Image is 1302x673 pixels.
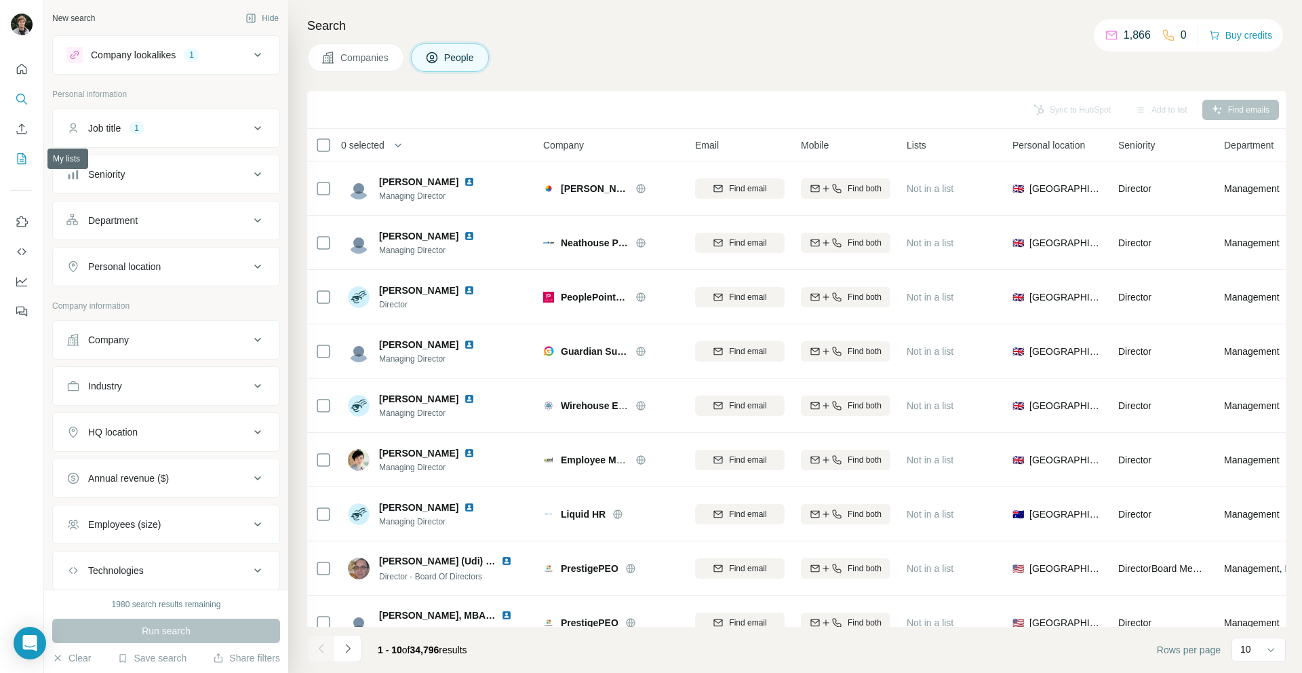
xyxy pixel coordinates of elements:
[1224,616,1280,630] span: Management
[464,285,475,296] img: LinkedIn logo
[379,516,491,528] span: Managing Director
[1012,616,1024,630] span: 🇺🇸
[11,269,33,294] button: Dashboard
[543,183,554,194] img: Logo of Croner
[379,299,491,311] span: Director
[543,617,554,628] img: Logo of PrestigePEO
[848,291,882,303] span: Find both
[379,284,458,297] span: [PERSON_NAME]
[801,450,890,470] button: Find both
[695,287,785,307] button: Find email
[543,455,554,465] img: Logo of Employee Management EML
[801,504,890,524] button: Find both
[11,87,33,111] button: Search
[695,504,785,524] button: Find email
[1012,236,1024,250] span: 🇬🇧
[543,292,554,303] img: Logo of PeoplePointHR
[379,446,458,460] span: [PERSON_NAME]
[695,558,785,579] button: Find email
[379,244,491,256] span: Managing Director
[88,518,161,531] div: Employees (size)
[501,610,512,621] img: LinkedIn logo
[11,117,33,141] button: Enrich CSV
[561,345,629,358] span: Guardian Support
[561,455,689,465] span: Employee Management EML
[88,214,138,227] div: Department
[1029,236,1102,250] span: [GEOGRAPHIC_DATA]
[348,503,370,525] img: Avatar
[379,353,491,365] span: Managing Director
[543,237,554,248] img: Logo of Neathouse Partners
[378,645,402,655] span: 1 - 10
[1029,345,1102,358] span: [GEOGRAPHIC_DATA]
[379,610,517,621] span: [PERSON_NAME], MBA, SPHR
[334,635,361,662] button: Navigate to next page
[543,400,554,411] img: Logo of Wirehouse Employer Services
[543,346,554,357] img: Logo of Guardian Support
[464,176,475,187] img: LinkedIn logo
[52,651,91,665] button: Clear
[848,562,882,575] span: Find both
[1118,617,1151,628] span: Director
[410,645,439,655] span: 34,796
[907,346,953,357] span: Not in a list
[561,616,618,630] span: PrestigePEO
[729,508,766,520] span: Find email
[53,324,279,356] button: Company
[340,51,390,64] span: Companies
[378,645,467,655] span: results
[112,598,221,611] div: 1980 search results remaining
[11,147,33,171] button: My lists
[1118,346,1151,357] span: Director
[1029,562,1102,575] span: [GEOGRAPHIC_DATA]
[53,158,279,191] button: Seniority
[236,8,288,28] button: Hide
[1012,138,1085,152] span: Personal location
[1224,453,1280,467] span: Management
[1124,27,1151,43] p: 1,866
[379,461,491,474] span: Managing Director
[801,287,890,307] button: Find both
[543,138,584,152] span: Company
[53,508,279,541] button: Employees (size)
[348,449,370,471] img: Avatar
[561,182,629,195] span: [PERSON_NAME]
[729,345,766,358] span: Find email
[1029,507,1102,521] span: [GEOGRAPHIC_DATA]
[1029,616,1102,630] span: [GEOGRAPHIC_DATA]
[729,562,766,575] span: Find email
[695,341,785,362] button: Find email
[11,299,33,324] button: Feedback
[907,509,953,520] span: Not in a list
[88,260,161,273] div: Personal location
[1181,27,1187,43] p: 0
[1209,26,1272,45] button: Buy credits
[729,237,766,249] span: Find email
[53,112,279,145] button: Job title1
[464,502,475,513] img: LinkedIn logo
[1240,642,1251,656] p: 10
[53,250,279,283] button: Personal location
[1157,643,1221,657] span: Rows per page
[379,572,482,581] span: Director - Board Of Directors
[729,182,766,195] span: Find email
[1029,399,1102,412] span: [GEOGRAPHIC_DATA]
[379,407,491,419] span: Managing Director
[848,182,882,195] span: Find both
[907,455,953,465] span: Not in a list
[379,190,491,202] span: Managing Director
[1118,183,1151,194] span: Director
[88,425,138,439] div: HQ location
[88,121,121,135] div: Job title
[561,507,606,521] span: Liquid HR
[348,286,370,308] img: Avatar
[1224,290,1280,304] span: Management
[88,379,122,393] div: Industry
[53,370,279,402] button: Industry
[379,556,566,566] span: [PERSON_NAME] (Udi) [PERSON_NAME]
[1118,237,1151,248] span: Director
[11,57,33,81] button: Quick start
[184,49,199,61] div: 1
[464,231,475,242] img: LinkedIn logo
[695,396,785,416] button: Find email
